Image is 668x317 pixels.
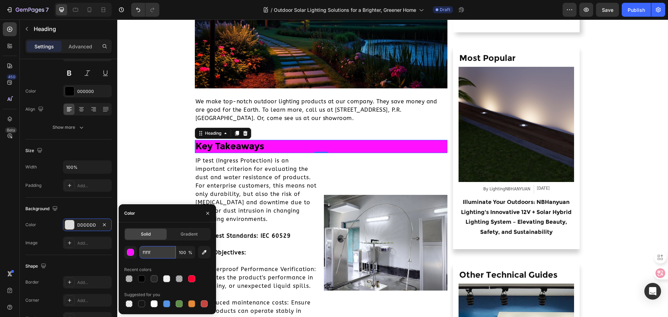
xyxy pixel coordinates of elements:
div: Image [25,240,38,246]
span: Solid [141,231,151,237]
div: Width [25,164,37,170]
a: Illuminate Your Outdoors: NBHanyuan Lighting's Innovative 12V + Solar Hybrid Lighting System – El... [341,177,456,219]
button: Save [596,3,619,17]
div: Size [25,146,44,156]
span: Save [602,7,613,13]
div: Color [124,210,135,216]
div: DDDDDD [77,222,97,228]
div: 450 [7,74,17,80]
h2: Other Technical Guides [341,249,456,261]
iframe: Design area [117,19,668,317]
input: Eg: FFFFFF [140,246,176,259]
div: Beta [5,127,17,133]
div: Align [25,105,45,114]
div: Recent colors [124,267,151,273]
p: Settings [34,43,54,50]
div: Add... [77,279,110,286]
div: Padding [25,182,41,189]
div: [DATE] [420,165,432,173]
div: Shape [25,262,48,271]
div: Suggested for you [124,292,160,298]
span: / [271,6,272,14]
div: Open Intercom Messenger [644,283,661,300]
button: 7 [3,3,52,17]
input: Auto [63,161,111,173]
span: % [188,249,192,256]
p: 7 [46,6,49,14]
span: Outdoor Solar Lighting Solutions for a Brighter, Greener Home [274,6,416,14]
div: Show more [53,124,85,131]
span: Gradient [181,231,198,237]
img: Blog-product-quality-inspection-IPX4-test.jpg [207,175,330,271]
div: Add... [77,240,110,246]
span: ➹ [82,280,87,286]
div: Color [25,88,36,94]
div: Corner [25,297,39,303]
div: Publish [628,6,645,14]
div: Undo/Redo [131,3,159,17]
div: 000000 [77,88,110,95]
button: Publish [622,3,651,17]
div: Border [25,279,39,285]
div: By LightingNBHANYUAN [365,165,414,174]
div: Color [25,222,36,228]
h2: Most Popular [341,32,456,45]
button: Show more [25,121,112,134]
div: Background [25,204,59,214]
p: Advanced [69,43,92,50]
div: Add... [77,298,110,304]
div: Add... [77,183,110,189]
span: Draft [440,7,450,13]
p: Heading [34,25,109,33]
